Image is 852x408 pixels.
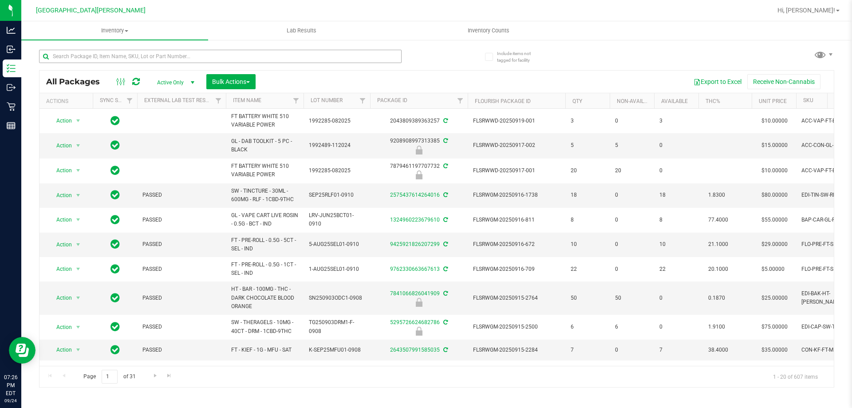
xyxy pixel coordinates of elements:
span: SW - THERAGELS - 10MG - 40CT - DRM - 1CBD-9THC [231,318,298,335]
span: In Sync [110,189,120,201]
button: Bulk Actions [206,74,256,89]
span: PASSED [142,240,221,249]
span: select [73,139,84,152]
span: select [73,292,84,304]
span: 20 [615,166,649,175]
span: 18 [659,191,693,199]
span: 0 [659,166,693,175]
a: 9762330663667613 [390,266,440,272]
span: 38.4000 [704,344,733,357]
span: Page of 31 [76,370,143,384]
span: 1992285-082025 [309,166,365,175]
span: 0 [615,216,649,224]
span: Sync from Compliance System [442,163,448,169]
span: 6 [615,323,649,331]
span: 7 [571,346,604,354]
span: FT BATTERY WHITE 510 VARIABLE POWER [231,112,298,129]
span: Action [48,321,72,333]
a: SKU [803,97,813,103]
span: Action [48,164,72,177]
span: Sync from Compliance System [442,319,448,325]
span: $80.00000 [757,189,792,202]
span: 10 [659,240,693,249]
span: Action [48,214,72,226]
span: FT - KIEF - 1G - MFU - SAT [231,346,298,354]
span: 6 [571,323,604,331]
span: In Sync [110,238,120,250]
a: Non-Available [617,98,656,104]
span: select [73,214,84,226]
span: 0 [615,346,649,354]
a: Flourish Package ID [475,98,531,104]
span: SW - TINCTURE - 30ML - 600MG - RLF - 1CBD-9THC [231,187,298,204]
span: Action [48,189,72,202]
a: 7841066826041909 [390,290,440,297]
span: select [73,238,84,251]
span: Action [48,292,72,304]
span: 20.1000 [704,263,733,276]
a: THC% [706,98,720,104]
span: Inventory [21,27,208,35]
span: 3 [571,117,604,125]
div: Actions [46,98,89,104]
span: 1-AUG25SEL01-0910 [309,265,365,273]
span: $10.00000 [757,115,792,127]
span: In Sync [110,344,120,356]
span: Sync from Compliance System [442,347,448,353]
span: 22 [571,265,604,273]
span: In Sync [110,214,120,226]
inline-svg: Inventory [7,64,16,73]
a: 2575437614264016 [390,192,440,198]
span: Sync from Compliance System [442,192,448,198]
p: 09/24 [4,397,17,404]
a: Unit Price [759,98,787,104]
span: 0 [615,117,649,125]
div: 9208908997313385 [369,137,469,154]
span: TG250903DRM1-F-0908 [309,318,365,335]
a: Filter [453,93,468,108]
span: select [73,164,84,177]
span: 21.1000 [704,238,733,251]
span: FLSRWWD-20250917-002 [473,141,560,150]
span: 1992489-112024 [309,141,365,150]
a: External Lab Test Result [144,97,214,103]
span: FLSRWGM-20250915-2500 [473,323,560,331]
span: LRV-JUN25BCT01-0910 [309,211,365,228]
button: Export to Excel [688,74,747,89]
span: 3 [659,117,693,125]
div: 7879461197707732 [369,162,469,179]
span: $55.00000 [757,214,792,226]
span: PASSED [142,216,221,224]
span: 22 [659,265,693,273]
span: FLSRWGM-20250915-2764 [473,294,560,302]
span: 0 [659,141,693,150]
span: 10 [571,240,604,249]
span: In Sync [110,263,120,275]
span: In Sync [110,321,120,333]
a: 1324960223679610 [390,217,440,223]
a: Inventory Counts [395,21,582,40]
span: Sync from Compliance System [442,138,448,144]
span: select [73,344,84,356]
a: 9425921826207299 [390,241,440,247]
span: 8 [571,216,604,224]
span: 8 [659,216,693,224]
span: In Sync [110,164,120,177]
span: 18 [571,191,604,199]
span: Sync from Compliance System [442,217,448,223]
input: Search Package ID, Item Name, SKU, Lot or Part Number... [39,50,402,63]
span: GL - DAB TOOLKIT - 5 PC - BLACK [231,137,298,154]
span: 20 [571,166,604,175]
span: FT BATTERY WHITE 510 VARIABLE POWER [231,162,298,179]
a: Filter [211,93,226,108]
span: Sync from Compliance System [442,290,448,297]
span: Action [48,115,72,127]
button: Receive Non-Cannabis [747,74,820,89]
span: GL - VAPE CART LIVE ROSIN - 0.5G - BCT - IND [231,211,298,228]
inline-svg: Outbound [7,83,16,92]
span: $5.00000 [757,263,789,276]
span: $25.00000 [757,292,792,305]
span: Inventory Counts [456,27,521,35]
span: PASSED [142,265,221,273]
div: Newly Received [369,170,469,179]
